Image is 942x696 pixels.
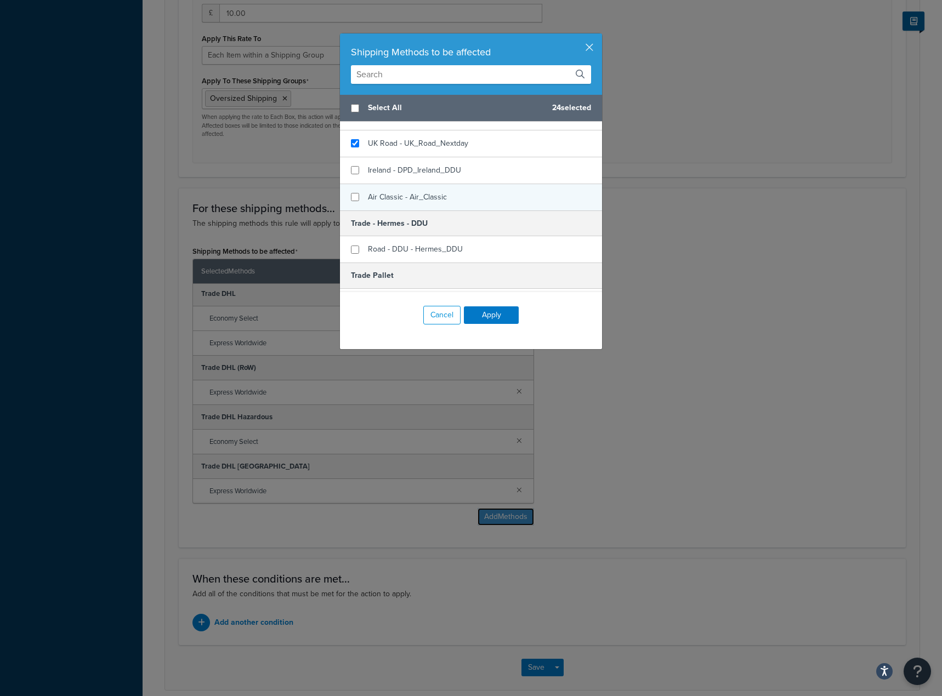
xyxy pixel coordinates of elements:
h5: Trade Pallet [340,263,602,288]
button: Cancel [423,306,461,324]
span: Select All [368,100,543,116]
div: 24 selected [340,95,602,122]
span: Air Classic - Air_Classic [368,191,447,203]
span: Ireland - DPD_Ireland_DDU [368,164,461,176]
div: Shipping Methods to be affected [351,44,591,60]
span: UK Road - UK_Road_Nextday [368,138,468,149]
span: Road - DDU - Hermes_DDU [368,243,463,255]
h5: Trade - Hermes - DDU [340,210,602,236]
button: Apply [464,306,519,324]
span: International Air - DDU - International_Air_DDU [368,111,527,122]
input: Search [351,65,591,84]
